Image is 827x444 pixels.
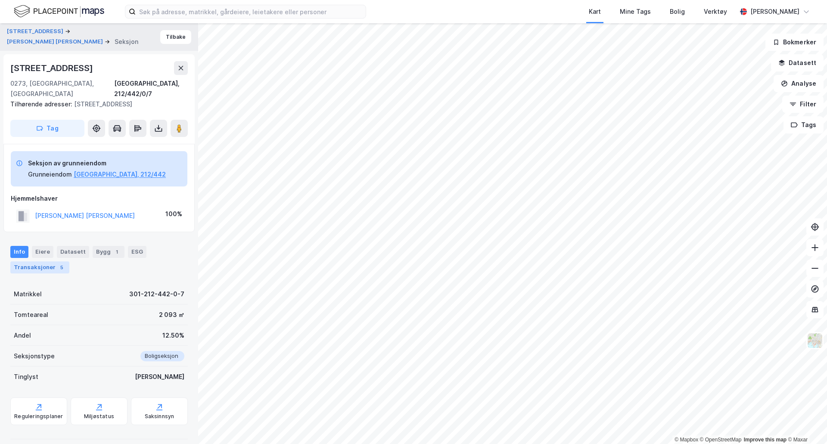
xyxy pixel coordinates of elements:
div: [STREET_ADDRESS] [10,61,95,75]
div: 1 [112,248,121,256]
div: Grunneiendom [28,169,72,180]
div: [PERSON_NAME] [135,372,184,382]
div: Info [10,246,28,258]
div: Tomteareal [14,310,48,320]
button: Bokmerker [765,34,824,51]
div: 0273, [GEOGRAPHIC_DATA], [GEOGRAPHIC_DATA] [10,78,114,99]
input: Søk på adresse, matrikkel, gårdeiere, leietakere eller personer [136,5,366,18]
img: Z [807,332,823,349]
div: Kart [589,6,601,17]
button: [GEOGRAPHIC_DATA], 212/442 [74,169,166,180]
a: OpenStreetMap [700,437,742,443]
div: 100% [165,209,182,219]
div: Reguleringsplaner [14,413,63,420]
div: Transaksjoner [10,261,69,273]
div: ESG [128,246,146,258]
div: 2 093 ㎡ [159,310,184,320]
button: Analyse [774,75,824,92]
div: Hjemmelshaver [11,193,187,204]
div: Verktøy [704,6,727,17]
a: Mapbox [675,437,698,443]
button: [STREET_ADDRESS] [7,27,65,36]
div: Matrikkel [14,289,42,299]
div: Kontrollprogram for chat [784,403,827,444]
span: Tilhørende adresser: [10,100,74,108]
iframe: Chat Widget [784,403,827,444]
div: Bygg [93,246,124,258]
button: Tags [783,116,824,134]
div: 301-212-442-0-7 [129,289,184,299]
div: Bolig [670,6,685,17]
button: Filter [782,96,824,113]
button: Tilbake [160,30,191,44]
div: Seksjonstype [14,351,55,361]
img: logo.f888ab2527a4732fd821a326f86c7f29.svg [14,4,104,19]
div: Saksinnsyn [145,413,174,420]
div: Mine Tags [620,6,651,17]
div: Seksjon [115,37,138,47]
button: [PERSON_NAME] [PERSON_NAME] [7,37,105,46]
div: Tinglyst [14,372,38,382]
div: Datasett [57,246,89,258]
div: Miljøstatus [84,413,114,420]
div: Eiere [32,246,53,258]
div: [GEOGRAPHIC_DATA], 212/442/0/7 [114,78,188,99]
div: 12.50% [162,330,184,341]
div: [STREET_ADDRESS] [10,99,181,109]
button: Datasett [771,54,824,71]
button: Tag [10,120,84,137]
div: 5 [57,263,66,272]
div: [PERSON_NAME] [750,6,799,17]
div: Andel [14,330,31,341]
a: Improve this map [744,437,787,443]
div: Seksjon av grunneiendom [28,158,166,168]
